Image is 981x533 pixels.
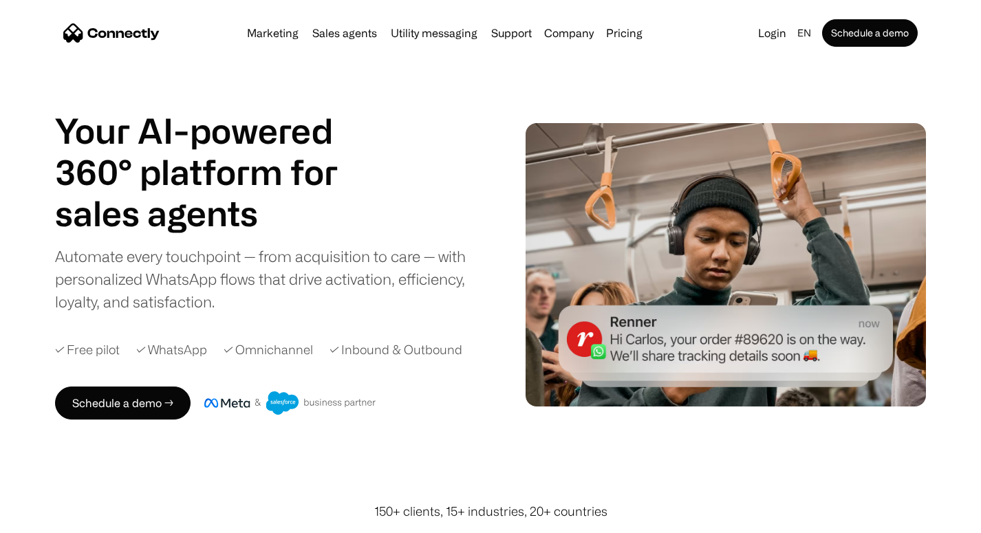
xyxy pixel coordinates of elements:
[330,340,462,359] div: ✓ Inbound & Outbound
[822,19,918,47] a: Schedule a demo
[55,193,371,234] div: carousel
[374,502,607,521] div: 150+ clients, 15+ industries, 20+ countries
[241,28,304,39] a: Marketing
[55,110,371,193] h1: Your AI-powered 360° platform for
[540,23,598,43] div: Company
[14,508,83,528] aside: Language selected: English
[55,387,191,420] a: Schedule a demo →
[204,391,376,415] img: Meta and Salesforce business partner badge.
[63,23,160,43] a: home
[136,340,207,359] div: ✓ WhatsApp
[544,23,594,43] div: Company
[224,340,313,359] div: ✓ Omnichannel
[55,193,371,234] div: 1 of 4
[55,245,485,313] div: Automate every touchpoint — from acquisition to care — with personalized WhatsApp flows that driv...
[307,28,382,39] a: Sales agents
[385,28,483,39] a: Utility messaging
[486,28,537,39] a: Support
[28,509,83,528] ul: Language list
[753,23,792,43] a: Login
[601,28,648,39] a: Pricing
[797,23,811,43] div: en
[792,23,819,43] div: en
[55,193,371,234] h1: sales agents
[55,340,120,359] div: ✓ Free pilot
